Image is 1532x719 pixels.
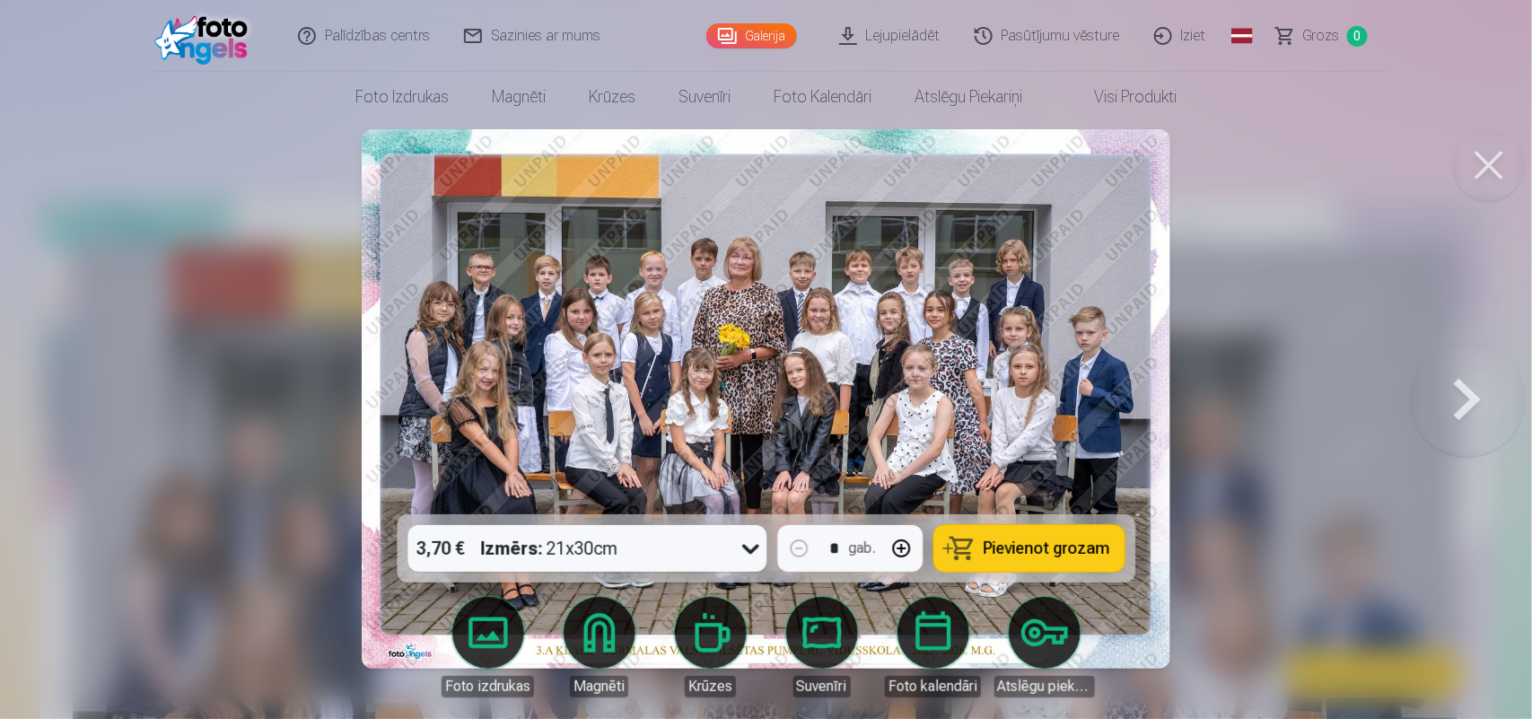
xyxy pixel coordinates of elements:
div: Foto izdrukas [442,676,534,697]
a: Foto izdrukas [438,597,538,697]
div: Foto kalendāri [885,676,981,697]
a: Visi produkti [1044,72,1198,122]
a: Magnēti [470,72,567,122]
a: Galerija [706,23,797,48]
span: 0 [1347,26,1368,47]
div: Atslēgu piekariņi [994,676,1095,697]
button: Pievienot grozam [933,525,1125,572]
a: Foto kalendāri [883,597,984,697]
div: Suvenīri [793,676,851,697]
a: Magnēti [549,597,650,697]
a: Atslēgu piekariņi [994,597,1095,697]
div: 3,70 € [407,525,474,572]
a: Atslēgu piekariņi [893,72,1044,122]
div: Magnēti [570,676,628,697]
div: 21x30cm [481,525,618,572]
a: Foto kalendāri [752,72,893,122]
a: Suvenīri [772,597,872,697]
a: Krūzes [661,597,761,697]
a: Foto izdrukas [334,72,470,122]
span: Grozs [1303,25,1340,47]
img: /fa3 [154,7,258,65]
span: Pievienot grozam [984,540,1110,557]
a: Krūzes [567,72,657,122]
div: gab. [849,538,876,559]
strong: Izmērs : [481,536,543,561]
a: Suvenīri [657,72,752,122]
div: Krūzes [685,676,736,697]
